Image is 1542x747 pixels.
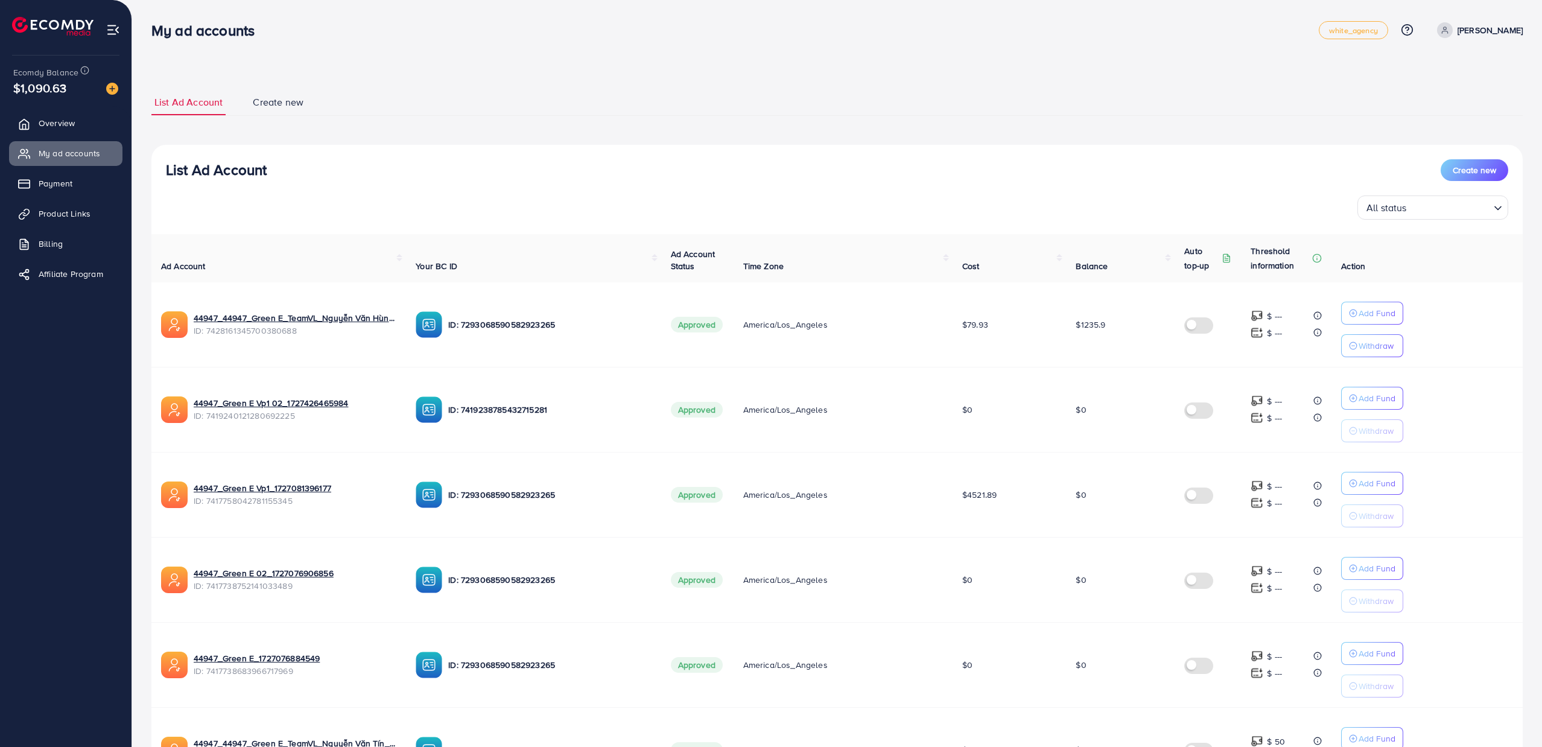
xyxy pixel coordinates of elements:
[1076,574,1086,586] span: $0
[1458,23,1523,37] p: [PERSON_NAME]
[1359,679,1394,693] p: Withdraw
[1251,395,1263,407] img: top-up amount
[1441,159,1508,181] button: Create new
[1359,561,1395,576] p: Add Fund
[1359,339,1394,353] p: Withdraw
[39,208,90,220] span: Product Links
[1357,195,1508,220] div: Search for option
[194,495,396,507] span: ID: 7417758042781155345
[1251,244,1310,273] p: Threshold information
[1267,564,1282,579] p: $ ---
[1341,472,1403,495] button: Add Fund
[161,482,188,508] img: ic-ads-acc.e4c84228.svg
[1076,404,1086,416] span: $0
[1364,199,1409,217] span: All status
[743,659,828,671] span: America/Los_Angeles
[194,567,396,579] a: 44947_Green E 02_1727076906856
[194,652,396,664] a: 44947_Green E_1727076884549
[1076,489,1086,501] span: $0
[194,397,396,409] a: 44947_Green E Vp1 02_1727426465984
[1251,565,1263,577] img: top-up amount
[1359,731,1395,746] p: Add Fund
[1410,197,1489,217] input: Search for option
[1267,326,1282,340] p: $ ---
[161,311,188,338] img: ic-ads-acc.e4c84228.svg
[1267,649,1282,664] p: $ ---
[39,117,75,129] span: Overview
[194,665,396,677] span: ID: 7417738683966717969
[13,79,66,97] span: $1,090.63
[1341,302,1403,325] button: Add Fund
[12,17,94,36] img: logo
[962,574,972,586] span: $0
[1251,650,1263,663] img: top-up amount
[9,262,122,286] a: Affiliate Program
[1341,675,1403,698] button: Withdraw
[161,567,188,593] img: ic-ads-acc.e4c84228.svg
[1267,411,1282,425] p: $ ---
[1341,387,1403,410] button: Add Fund
[194,652,396,677] div: <span class='underline'>44947_Green E_1727076884549</span></br>7417738683966717969
[448,488,651,502] p: ID: 7293068590582923265
[194,482,396,494] a: 44947_Green E Vp1_1727081396177
[106,83,118,95] img: image
[1341,419,1403,442] button: Withdraw
[194,312,396,337] div: <span class='underline'>44947_44947_Green E_TeamVL_Nguyễn Văn Hùng_1729503601335</span></br>74281...
[1251,582,1263,594] img: top-up amount
[1453,164,1496,176] span: Create new
[962,404,972,416] span: $0
[1076,260,1108,272] span: Balance
[9,232,122,256] a: Billing
[39,147,100,159] span: My ad accounts
[448,402,651,417] p: ID: 7419238785432715281
[1359,476,1395,491] p: Add Fund
[1432,22,1523,38] a: [PERSON_NAME]
[194,482,396,507] div: <span class='underline'>44947_Green E Vp1_1727081396177</span></br>7417758042781155345
[39,268,103,280] span: Affiliate Program
[448,658,651,672] p: ID: 7293068590582923265
[671,487,723,503] span: Approved
[154,95,223,109] span: List Ad Account
[161,260,206,272] span: Ad Account
[743,319,828,331] span: America/Los_Angeles
[194,397,396,422] div: <span class='underline'>44947_Green E Vp1 02_1727426465984</span></br>7419240121280692225
[962,659,972,671] span: $0
[1267,394,1282,408] p: $ ---
[1076,659,1086,671] span: $0
[1329,27,1378,34] span: white_agency
[194,410,396,422] span: ID: 7419240121280692225
[1359,391,1395,405] p: Add Fund
[1359,306,1395,320] p: Add Fund
[416,260,457,272] span: Your BC ID
[151,22,264,39] h3: My ad accounts
[253,95,303,109] span: Create new
[161,396,188,423] img: ic-ads-acc.e4c84228.svg
[416,652,442,678] img: ic-ba-acc.ded83a64.svg
[194,567,396,592] div: <span class='underline'>44947_Green E 02_1727076906856</span></br>7417738752141033489
[743,489,828,501] span: America/Los_Angeles
[671,572,723,588] span: Approved
[9,202,122,226] a: Product Links
[416,396,442,423] img: ic-ba-acc.ded83a64.svg
[1341,642,1403,665] button: Add Fund
[1267,496,1282,510] p: $ ---
[194,580,396,592] span: ID: 7417738752141033489
[743,404,828,416] span: America/Los_Angeles
[1076,319,1105,331] span: $1235.9
[1267,666,1282,681] p: $ ---
[194,312,396,324] a: 44947_44947_Green E_TeamVL_Nguyễn Văn Hùng_1729503601335
[161,652,188,678] img: ic-ads-acc.e4c84228.svg
[13,66,78,78] span: Ecomdy Balance
[416,567,442,593] img: ic-ba-acc.ded83a64.svg
[1341,334,1403,357] button: Withdraw
[166,161,267,179] h3: List Ad Account
[1251,667,1263,679] img: top-up amount
[416,482,442,508] img: ic-ba-acc.ded83a64.svg
[1341,260,1365,272] span: Action
[1251,326,1263,339] img: top-up amount
[1359,509,1394,523] p: Withdraw
[1251,497,1263,509] img: top-up amount
[1359,594,1394,608] p: Withdraw
[194,325,396,337] span: ID: 7428161345700380688
[962,260,980,272] span: Cost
